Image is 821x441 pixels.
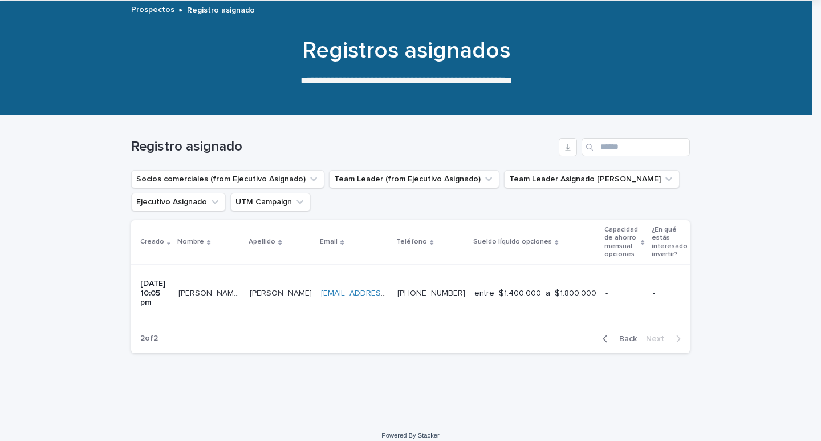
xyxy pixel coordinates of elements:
p: 2 of 2 [131,325,167,353]
p: Email [320,236,338,248]
p: [DATE] 10:05 pm [140,279,169,308]
a: Powered By Stacker [381,432,439,439]
a: [PHONE_NUMBER] [397,289,465,297]
p: Sueldo líquido opciones [473,236,552,248]
button: UTM Campaign [230,193,311,211]
button: Ejecutivo Asignado [131,193,226,211]
p: - [653,289,693,298]
p: entre_$1.400.000_a_$1.800.000 [474,289,596,298]
button: Team Leader (from Ejecutivo Asignado) [329,170,499,188]
p: Registro asignado [187,3,255,15]
input: Search [582,138,690,156]
button: Socios comerciales (from Ejecutivo Asignado) [131,170,324,188]
button: Next [641,334,690,344]
a: Prospectos [131,2,174,15]
p: Nombre [177,236,204,248]
p: Capacidad de ahorro mensual opciones [604,224,638,261]
p: Apellido [249,236,275,248]
button: Back [594,334,641,344]
span: Next [646,335,671,343]
h1: Registros asignados [127,37,686,64]
p: Maria Teresa Garay Martinez [178,286,243,298]
h1: Registro asignado [131,139,554,155]
p: ¿En qué estás interesado invertir? [652,224,688,261]
p: Creado [140,236,164,248]
button: Team Leader Asignado LLamados [504,170,680,188]
p: [PERSON_NAME] [250,286,314,298]
span: Back [612,335,637,343]
a: [EMAIL_ADDRESS][DOMAIN_NAME] [321,289,450,297]
p: - [605,289,643,298]
p: Teléfono [396,236,427,248]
